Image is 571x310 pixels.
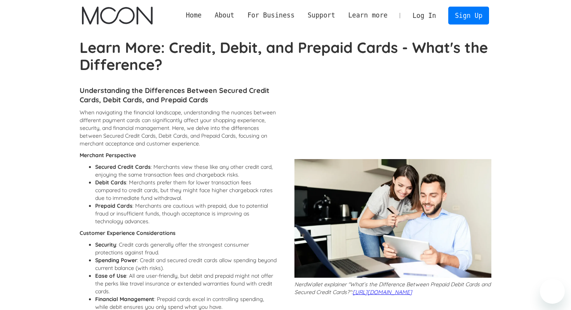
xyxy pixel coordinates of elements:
[95,296,154,303] strong: Financial Management
[80,152,136,159] strong: Merchant Perspective
[80,86,269,104] strong: Understanding the Differences Between Secured Credit Cards, Debit Cards, and Prepaid Cards
[95,272,277,295] li: : All are user-friendly, but debit and prepaid might not offer the perks like travel insurance or...
[82,7,152,25] a: home
[95,241,116,248] strong: Security
[353,289,412,296] a: [URL][DOMAIN_NAME]
[95,179,277,202] li: : Merchants prefer them for lower transaction fees compared to credit cards, but they might face ...
[95,202,277,225] li: : Merchants are cautious with prepaid, due to potential fraud or insufficient funds, though accep...
[82,7,152,25] img: Moon Logo
[208,11,241,20] div: About
[95,163,277,179] li: : Merchants view these like any other credit card, enjoying the same transaction fees and chargeb...
[95,272,126,279] strong: Ease of Use
[301,11,341,20] div: Support
[179,11,208,20] a: Home
[294,280,492,296] p: NerdWallet explainer "What’s the Difference Between Prepaid Debit Cards and Secured Credit Cards?":
[80,229,176,236] strong: Customer Experience Considerations
[95,163,151,170] strong: Secured Credit Cards
[406,7,442,24] a: Log In
[540,279,565,304] iframe: Bouton de lancement de la fenêtre de messagerie
[95,202,132,209] strong: Prepaid Cards
[342,11,394,20] div: Learn more
[80,38,488,74] strong: Learn More: Credit, Debit, and Prepaid Cards - What's the Difference?
[95,179,126,186] strong: Debit Cards
[308,11,335,20] div: Support
[80,109,277,147] p: When navigating the financial landscape, understanding the nuances between different payment card...
[215,11,235,20] div: About
[348,11,387,20] div: Learn more
[247,11,294,20] div: For Business
[95,256,277,272] li: : Credit and secured credit cards allow spending beyond current balance (with risks).
[448,7,489,24] a: Sign Up
[95,257,137,264] strong: Spending Power
[95,241,277,256] li: : Credit cards generally offer the strongest consumer protections against fraud.
[241,11,301,20] div: For Business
